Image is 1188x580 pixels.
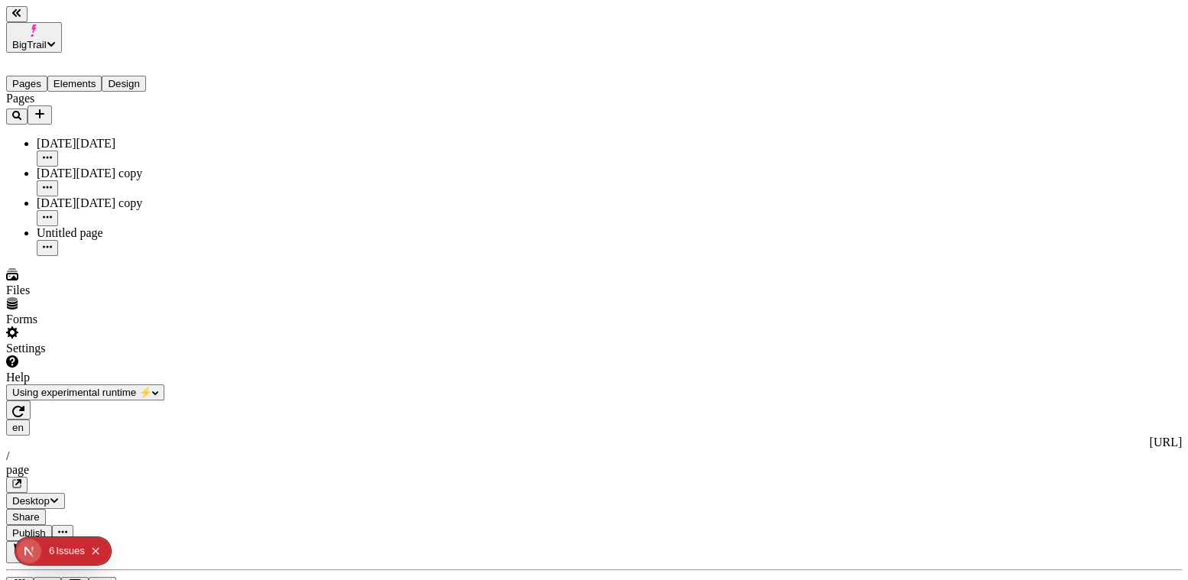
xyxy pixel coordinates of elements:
p: Cookie Test Route [6,12,223,26]
button: Open locale picker [6,420,30,436]
span: Share [12,511,40,523]
button: Design [102,76,146,92]
div: Help [6,371,190,384]
button: BigTrail [6,22,62,53]
div: [URL] [6,436,1182,449]
div: Files [6,284,190,297]
button: Desktop [6,493,65,509]
div: / [6,449,1182,463]
span: BigTrail [12,39,47,50]
div: Forms [6,313,190,326]
button: Elements [47,76,102,92]
div: Settings [6,342,190,355]
div: Pages [6,92,190,105]
button: Using experimental runtime ⚡️ [6,384,164,400]
button: Share [6,509,46,525]
div: [DATE][DATE] copy [37,167,190,180]
span: Using experimental runtime ⚡️ [12,387,152,398]
div: [DATE][DATE] [37,137,190,151]
span: Publish [12,527,46,539]
div: page [6,463,1182,477]
button: Add new [28,105,52,125]
button: Publish [6,525,52,541]
button: Pages [6,76,47,92]
div: Untitled page [37,226,190,240]
div: [DATE][DATE] copy [37,196,190,210]
span: en [12,422,24,433]
span: Desktop [12,495,50,507]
